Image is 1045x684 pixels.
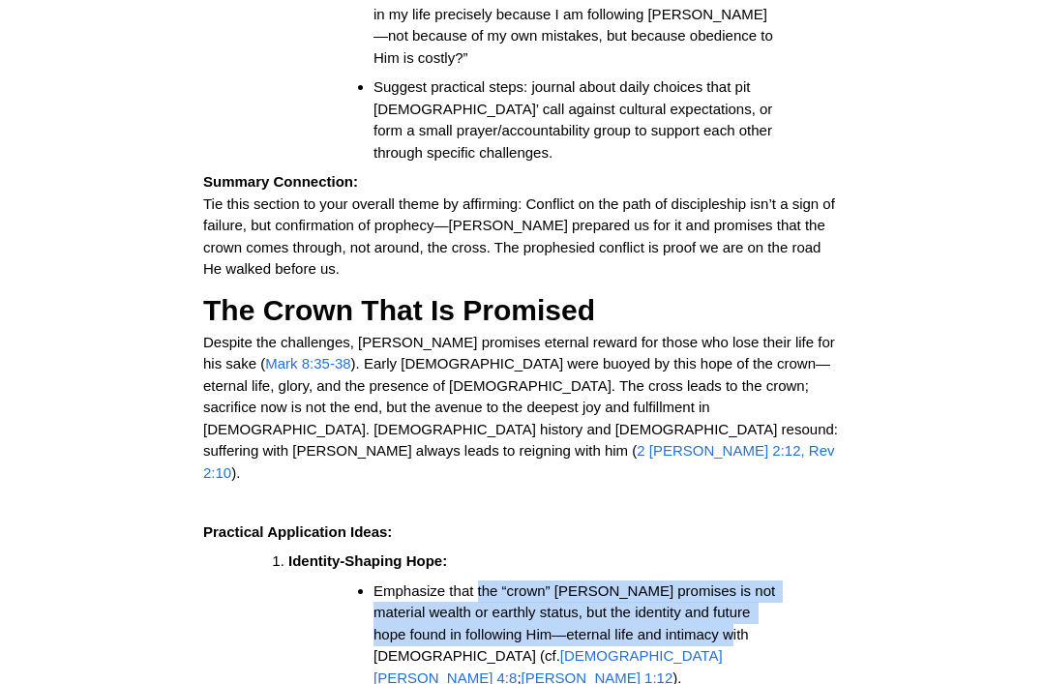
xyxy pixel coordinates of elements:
strong: Summary Connection: [203,173,358,190]
a: Mark 8:35-38 [265,355,350,372]
span: Suggest practical steps: journal about daily choices that pit [DEMOGRAPHIC_DATA]’ call against cu... [373,78,777,161]
a: 2 [PERSON_NAME] 2:12, Rev 2:10 [203,442,839,481]
span: ). [231,464,240,481]
span: The Crown That Is Promised [203,294,595,326]
span: Tie this section to your overall theme by affirming: Conflict on the path of discipleship isn’t a... [203,195,839,278]
strong: Practical Application Ideas: [203,523,392,540]
strong: Identity-Shaping Hope: [288,552,447,569]
span: Emphasize that the “crown” [PERSON_NAME] promises is not material wealth or earthly status, but t... [373,582,779,665]
span: Despite the challenges, [PERSON_NAME] promises eternal reward for those who lose their life for h... [203,334,839,372]
span: ). Early [DEMOGRAPHIC_DATA] were buoyed by this hope of the crown—eternal life, glory, and the pr... [203,355,842,459]
iframe: Drift Widget Chat Controller [948,587,1022,661]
